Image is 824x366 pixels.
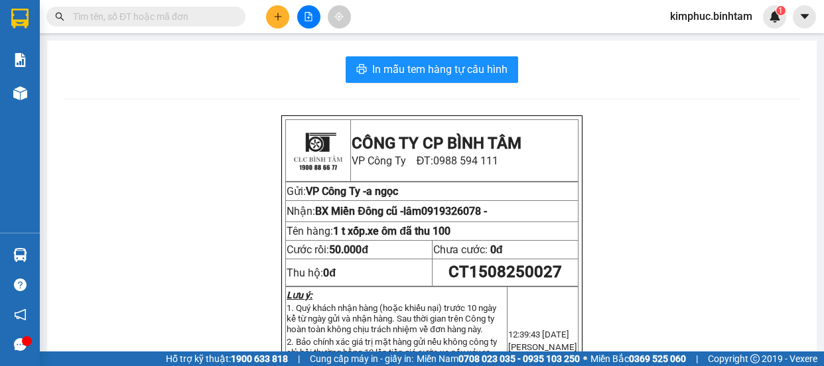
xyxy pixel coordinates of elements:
[304,12,313,21] span: file-add
[750,354,760,363] span: copyright
[769,11,781,23] img: icon-new-feature
[298,351,300,366] span: |
[287,267,336,279] span: Thu hộ:
[287,243,368,256] span: Cước rồi:
[352,154,499,167] span: VP Công Ty ĐT:
[659,8,763,25] span: kimphuc.binhtam
[273,12,283,21] span: plus
[372,61,508,78] span: In mẫu tem hàng tự cấu hình
[433,243,503,256] span: Chưa cước:
[11,9,29,29] img: logo-vxr
[448,263,562,281] span: CT1508250027
[14,308,27,321] span: notification
[508,330,569,339] span: 12:39:43 [DATE]
[73,9,230,24] input: Tìm tên, số ĐT hoặc mã đơn
[328,5,351,29] button: aim
[356,64,367,76] span: printer
[306,185,366,198] span: VP Công Ty -
[166,351,288,366] span: Hỗ trợ kỹ thuật:
[366,185,398,198] span: a ngọc
[696,351,698,366] span: |
[333,225,450,237] span: 1 t xốp.xe ôm đã thu 100
[287,185,306,198] span: Gửi:
[288,121,348,180] img: logo
[323,267,336,279] strong: 0đ
[799,11,811,23] span: caret-down
[297,5,320,29] button: file-add
[346,56,518,83] button: printerIn mẫu tem hàng tự cấu hình
[13,53,27,67] img: solution-icon
[287,225,450,237] span: Tên hàng:
[13,86,27,100] img: warehouse-icon
[629,353,686,364] strong: 0369 525 060
[590,351,686,366] span: Miền Bắc
[334,12,344,21] span: aim
[490,243,503,256] span: 0đ
[231,353,288,364] strong: 1900 633 818
[433,154,498,167] span: 0988 594 111
[329,243,368,256] span: 50.000đ
[776,6,786,15] sup: 1
[508,342,577,352] span: [PERSON_NAME]
[310,351,413,366] span: Cung cấp máy in - giấy in:
[14,338,27,351] span: message
[417,351,580,366] span: Miền Nam
[287,303,496,334] span: 1. Quý khách nhận hàng (hoặc khiếu nại) trước 10 ngày kể từ ngày gửi và nhận hàng. Sau thời gian ...
[352,134,521,152] strong: CÔNG TY CP BÌNH TÂM
[14,278,27,291] span: question-circle
[421,205,487,217] span: 0919326078 -
[13,248,27,262] img: warehouse-icon
[55,12,64,21] span: search
[287,290,312,300] strong: Lưu ý:
[793,5,816,29] button: caret-down
[266,5,289,29] button: plus
[287,205,487,217] span: Nhận:
[778,6,783,15] span: 1
[458,353,580,364] strong: 0708 023 035 - 0935 103 250
[583,356,587,361] span: ⚪️
[403,205,487,217] span: lâm
[315,205,487,217] span: BX Miền Đông cũ -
